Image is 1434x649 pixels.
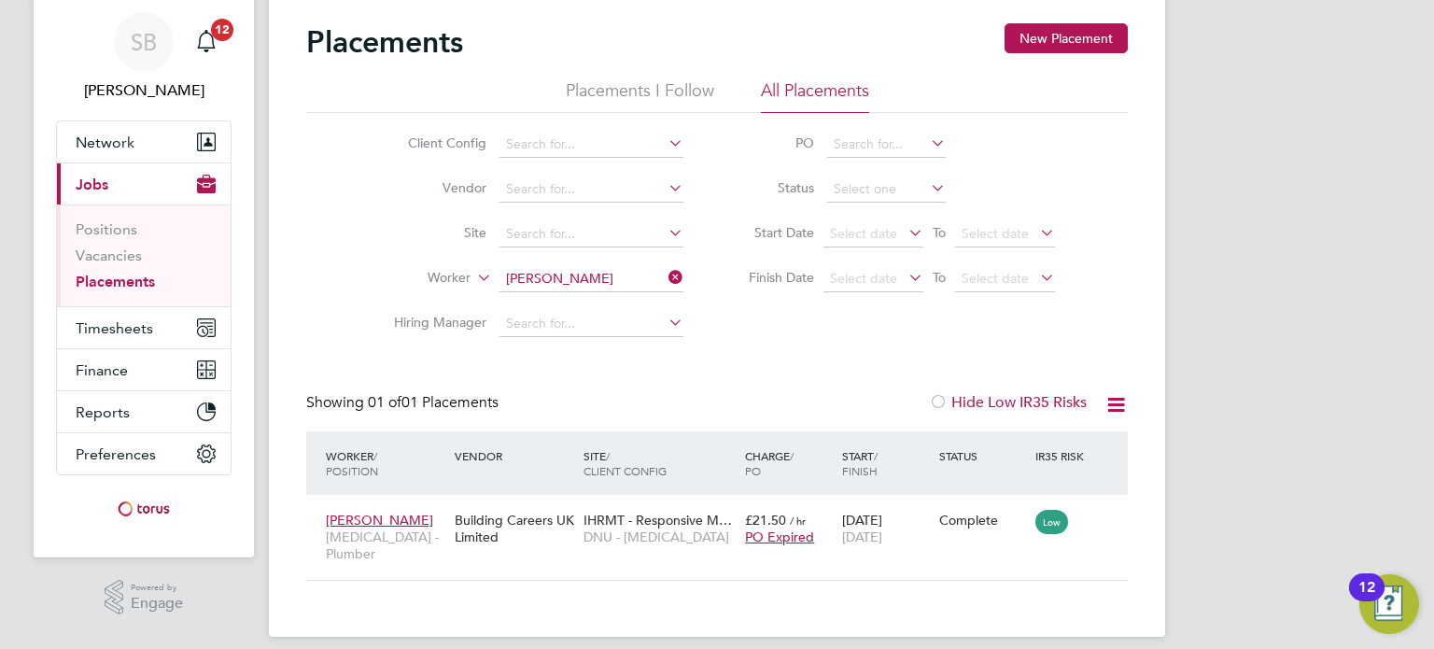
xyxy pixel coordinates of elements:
span: Select date [962,225,1029,242]
label: Hiring Manager [379,314,486,331]
label: PO [730,134,814,151]
label: Site [379,224,486,241]
span: Finance [76,361,128,379]
input: Select one [827,176,946,203]
button: Reports [57,391,231,432]
span: Jobs [76,176,108,193]
span: [PERSON_NAME] [326,512,433,529]
label: Status [730,179,814,196]
li: All Placements [761,79,869,113]
span: Engage [131,596,183,612]
div: Complete [939,512,1027,529]
a: 12 [188,12,225,72]
span: £21.50 [745,512,786,529]
input: Search for... [499,266,683,292]
span: [MEDICAL_DATA] - Plumber [326,529,445,562]
span: / Finish [842,448,878,478]
span: Powered by [131,580,183,596]
span: / PO [745,448,794,478]
span: DNU - [MEDICAL_DATA] [583,529,736,545]
label: Finish Date [730,269,814,286]
span: Sam Baaziz [56,79,232,102]
label: Start Date [730,224,814,241]
a: Placements [76,273,155,290]
span: / hr [790,514,806,528]
span: 12 [211,19,233,41]
span: SB [131,30,157,54]
div: Showing [306,393,502,413]
span: PO Expired [745,529,814,545]
input: Search for... [499,311,683,337]
button: Open Resource Center, 12 new notifications [1359,574,1419,634]
label: Hide Low IR35 Risks [929,393,1087,412]
div: Worker [321,439,450,487]
input: Search for... [499,132,683,158]
span: Select date [962,270,1029,287]
input: Search for... [827,132,946,158]
div: Status [935,439,1032,473]
a: Go to home page [56,494,232,524]
button: Finance [57,349,231,390]
button: Timesheets [57,307,231,348]
a: Positions [76,220,137,238]
img: torus-logo-retina.png [111,494,176,524]
button: New Placement [1005,23,1128,53]
a: Vacancies [76,247,142,264]
span: / Position [326,448,378,478]
div: Vendor [450,439,579,473]
label: Vendor [379,179,486,196]
div: Jobs [57,205,231,306]
div: Building Careers UK Limited [450,502,579,555]
h2: Placements [306,23,463,61]
div: Site [579,439,740,487]
div: [DATE] [837,502,935,555]
input: Search for... [499,221,683,247]
a: [PERSON_NAME][MEDICAL_DATA] - PlumberBuilding Careers UK LimitedIHRMT - Responsive M…DNU - [MEDIC... [321,501,1128,517]
input: Search for... [499,176,683,203]
div: Charge [740,439,837,487]
label: Worker [363,269,471,288]
span: Preferences [76,445,156,463]
button: Preferences [57,433,231,474]
a: SB[PERSON_NAME] [56,12,232,102]
li: Placements I Follow [566,79,714,113]
label: Client Config [379,134,486,151]
span: Timesheets [76,319,153,337]
button: Network [57,121,231,162]
span: Select date [830,225,897,242]
button: Jobs [57,163,231,205]
div: Start [837,439,935,487]
span: To [927,220,951,245]
span: / Client Config [583,448,667,478]
span: IHRMT - Responsive M… [583,512,732,529]
div: 12 [1358,587,1375,612]
span: Select date [830,270,897,287]
a: Powered byEngage [105,580,184,615]
span: Reports [76,403,130,421]
span: 01 Placements [368,393,499,412]
span: [DATE] [842,529,882,545]
span: 01 of [368,393,401,412]
span: To [927,265,951,289]
span: Low [1035,510,1068,534]
span: Network [76,134,134,151]
div: IR35 Risk [1031,439,1095,473]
